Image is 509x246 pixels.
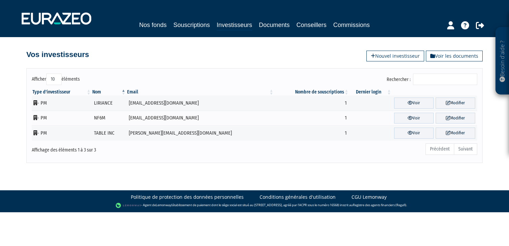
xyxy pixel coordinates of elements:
[46,74,62,85] select: Afficheréléments
[394,98,434,109] a: Voir
[394,113,434,124] a: Voir
[32,126,92,141] td: - PM
[32,95,92,111] td: - PM
[366,51,424,61] a: Nouvel investisseur
[436,98,475,109] a: Modifier
[92,95,126,111] td: LIRIANCE
[32,111,92,126] td: - PM
[387,74,477,85] label: Rechercher :
[32,74,80,85] label: Afficher éléments
[92,126,126,141] td: TABLE INC
[333,20,370,30] a: Commissions
[126,111,274,126] td: [EMAIL_ADDRESS][DOMAIN_NAME]
[426,51,483,61] a: Voir les documents
[499,31,506,91] p: Besoin d'aide ?
[352,194,387,200] a: CGU Lemonway
[296,20,326,30] a: Conseillers
[32,143,212,154] div: Affichage des éléments 1 à 3 sur 3
[394,128,434,139] a: Voir
[131,194,244,200] a: Politique de protection des données personnelles
[116,202,142,209] img: logo-lemonway.png
[32,89,92,95] th: Type d'investisseur : activer pour trier la colonne par ordre croissant
[259,20,290,30] a: Documents
[353,203,406,207] a: Registre des agents financiers (Regafi)
[274,95,349,111] td: 1
[274,111,349,126] td: 1
[173,20,210,30] a: Souscriptions
[217,20,252,31] a: Investisseurs
[139,20,167,30] a: Nos fonds
[126,89,274,95] th: Email : activer pour trier la colonne par ordre croissant
[436,128,475,139] a: Modifier
[92,111,126,126] td: NF6M
[436,113,475,124] a: Modifier
[260,194,336,200] a: Conditions générales d'utilisation
[126,95,274,111] td: [EMAIL_ADDRESS][DOMAIN_NAME]
[274,89,349,95] th: Nombre de souscriptions : activer pour trier la colonne par ordre croissant
[349,89,392,95] th: Dernier login : activer pour trier la colonne par ordre croissant
[392,89,477,95] th: &nbsp;
[22,12,91,25] img: 1732889491-logotype_eurazeo_blanc_rvb.png
[274,126,349,141] td: 1
[26,51,89,59] h4: Vos investisseurs
[92,89,126,95] th: Nom : activer pour trier la colonne par ordre d&eacute;croissant
[126,126,274,141] td: [PERSON_NAME][EMAIL_ADDRESS][DOMAIN_NAME]
[156,203,171,207] a: Lemonway
[7,202,502,209] div: - Agent de (établissement de paiement dont le siège social est situé au [STREET_ADDRESS], agréé p...
[413,74,477,85] input: Rechercher :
